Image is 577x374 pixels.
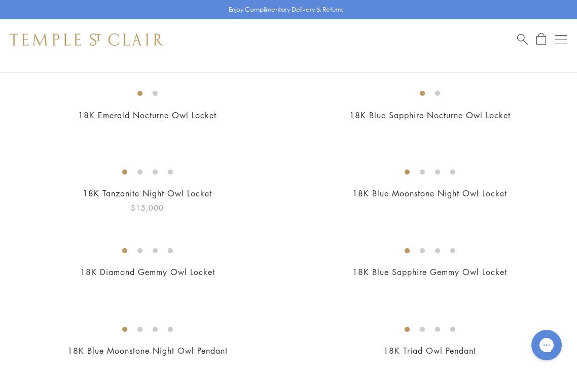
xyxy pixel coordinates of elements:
a: 18K Tanzanite Night Owl Locket [83,188,212,199]
a: 18K Diamond Gemmy Owl Locket [80,266,215,278]
a: 18K Blue Sapphire Nocturne Owl Locket [349,110,511,121]
a: Open Shopping Bag [536,33,546,46]
iframe: Gorgias live chat messenger [526,326,567,364]
a: 18K Blue Moonstone Night Owl Pendant [67,345,228,356]
button: Open navigation [555,33,567,46]
a: Search [517,33,528,46]
a: 18K Blue Sapphire Gemmy Owl Locket [352,266,507,278]
p: Enjoy Complimentary Delivery & Returns [229,5,344,15]
a: 18K Triad Owl Pendant [383,345,476,356]
img: Temple St. Clair [10,33,163,46]
span: $15,000 [131,202,164,214]
a: 18K Emerald Nocturne Owl Locket [78,110,217,121]
a: 18K Blue Moonstone Night Owl Locket [352,188,507,199]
